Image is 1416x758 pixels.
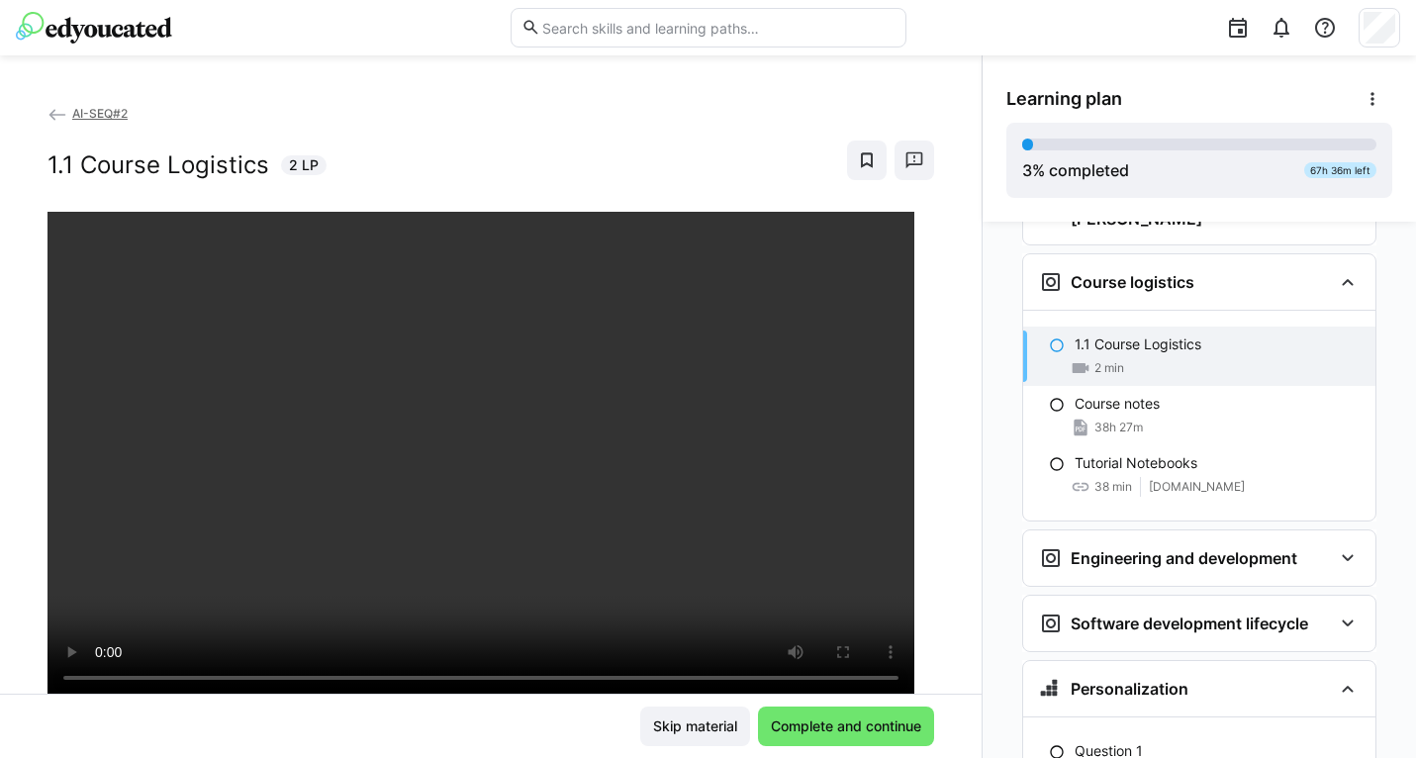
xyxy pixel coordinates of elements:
span: 2 LP [289,155,319,175]
h3: Engineering and development [1071,548,1297,568]
h2: 1.1 Course Logistics [47,150,269,180]
h3: Personalization [1071,679,1188,699]
span: [DOMAIN_NAME] [1149,479,1245,495]
span: 38h 27m [1094,420,1143,435]
span: AI-SEQ#2 [72,106,128,121]
p: Course notes [1075,394,1160,414]
p: Tutorial Notebooks [1075,453,1197,473]
span: 3 [1022,160,1032,180]
button: Skip material [640,707,750,746]
span: Learning plan [1006,88,1122,110]
h3: Course logistics [1071,272,1194,292]
a: AI-SEQ#2 [47,106,128,121]
span: Skip material [650,716,740,736]
span: 38 min [1094,479,1132,495]
div: % completed [1022,158,1129,182]
h3: Software development lifecycle [1071,614,1308,633]
p: 1.1 Course Logistics [1075,334,1201,354]
button: Complete and continue [758,707,934,746]
span: 2 min [1094,360,1124,376]
span: Complete and continue [768,716,924,736]
div: 67h 36m left [1304,162,1376,178]
input: Search skills and learning paths… [540,19,895,37]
